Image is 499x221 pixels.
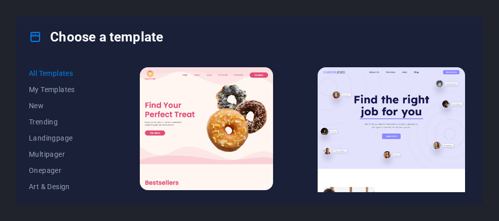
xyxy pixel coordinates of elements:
img: Career Jobs [318,67,465,203]
button: Trending [29,114,95,130]
span: New [29,102,95,110]
button: New [29,98,95,114]
span: Art & Design [29,183,95,191]
button: Landingpage [29,130,95,146]
span: All Templates [29,69,95,77]
button: Onepager [29,162,95,179]
button: All Templates [29,65,95,81]
h4: Choose a template [29,29,163,45]
span: Onepager [29,166,95,174]
span: Landingpage [29,134,95,142]
button: Multipager [29,146,95,162]
span: My Templates [29,85,95,94]
span: Multipager [29,150,95,158]
button: My Templates [29,81,95,98]
button: Art & Design [29,179,95,195]
img: SugarDough [140,67,274,190]
span: Trending [29,118,95,126]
